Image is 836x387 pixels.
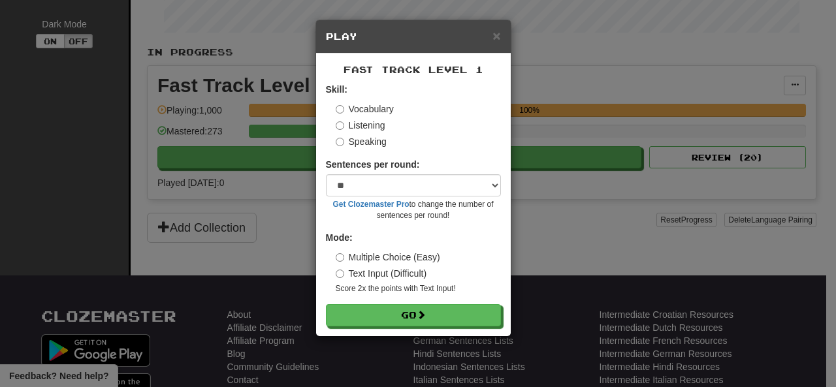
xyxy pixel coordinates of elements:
[326,158,420,171] label: Sentences per round:
[492,29,500,42] button: Close
[492,28,500,43] span: ×
[326,84,347,95] strong: Skill:
[336,105,344,114] input: Vocabulary
[326,30,501,43] h5: Play
[344,64,483,75] span: Fast Track Level 1
[336,102,394,116] label: Vocabulary
[336,121,344,130] input: Listening
[336,253,344,262] input: Multiple Choice (Easy)
[336,119,385,132] label: Listening
[336,283,501,294] small: Score 2x the points with Text Input !
[336,267,427,280] label: Text Input (Difficult)
[336,251,440,264] label: Multiple Choice (Easy)
[333,200,410,209] a: Get Clozemaster Pro
[326,199,501,221] small: to change the number of sentences per round!
[336,135,387,148] label: Speaking
[326,304,501,326] button: Go
[336,270,344,278] input: Text Input (Difficult)
[326,232,353,243] strong: Mode:
[336,138,344,146] input: Speaking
